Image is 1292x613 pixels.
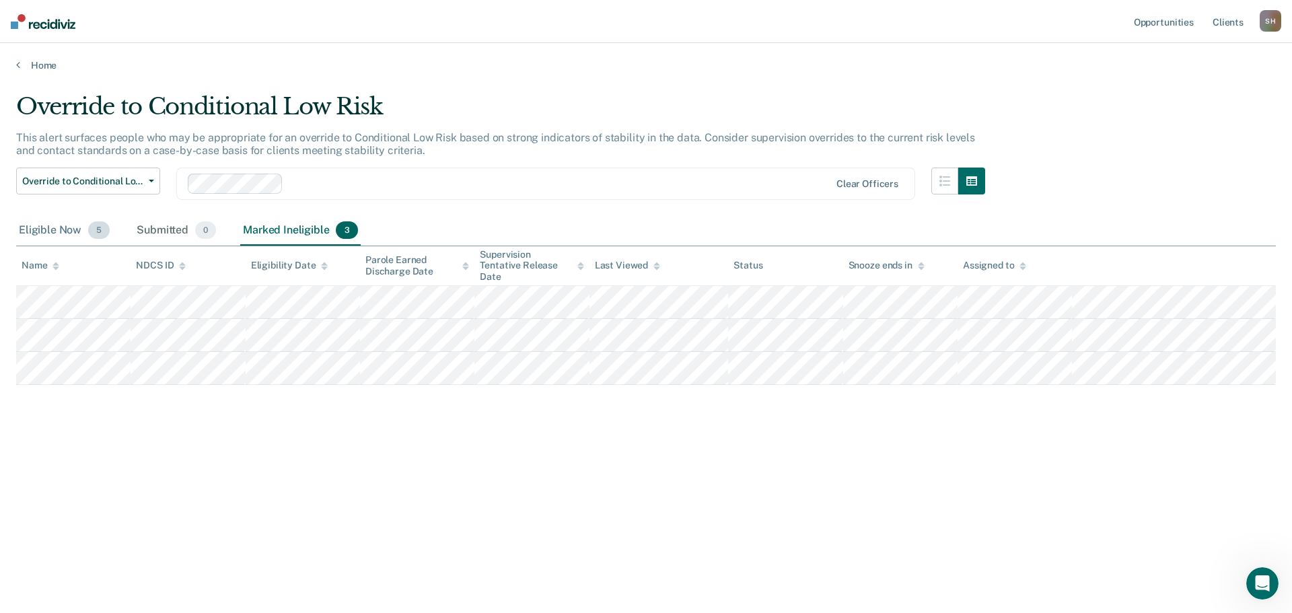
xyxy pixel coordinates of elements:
[16,216,112,246] div: Eligible Now5
[88,221,110,239] span: 5
[16,93,985,131] div: Override to Conditional Low Risk
[16,131,975,157] p: This alert surfaces people who may be appropriate for an override to Conditional Low Risk based o...
[836,178,898,190] div: Clear officers
[1260,10,1281,32] div: S H
[336,221,357,239] span: 3
[134,216,219,246] div: Submitted0
[22,260,59,271] div: Name
[733,260,762,271] div: Status
[195,221,216,239] span: 0
[1260,10,1281,32] button: SH
[240,216,361,246] div: Marked Ineligible3
[1246,567,1279,600] iframe: Intercom live chat
[16,168,160,194] button: Override to Conditional Low Risk
[136,260,186,271] div: NDCS ID
[963,260,1026,271] div: Assigned to
[251,260,328,271] div: Eligibility Date
[22,176,143,187] span: Override to Conditional Low Risk
[11,14,75,29] img: Recidiviz
[480,249,583,283] div: Supervision Tentative Release Date
[849,260,925,271] div: Snooze ends in
[16,59,1276,71] a: Home
[595,260,660,271] div: Last Viewed
[365,254,469,277] div: Parole Earned Discharge Date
